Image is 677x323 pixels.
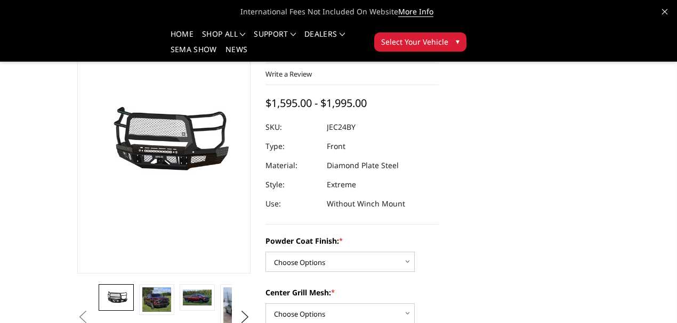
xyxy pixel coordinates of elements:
dt: Type: [265,137,319,156]
dd: Front [327,137,345,156]
a: Write a Review [265,69,312,79]
a: More Info [398,6,433,17]
span: ▾ [456,36,460,47]
img: 2024-2025 Chevrolet 2500-3500 - FT Series - Extreme Front Bumper [142,287,171,312]
label: Center Grill Mesh: [265,287,439,298]
dd: Without Winch Mount [327,194,405,213]
dt: Use: [265,194,319,213]
label: Powder Coat Finish: [265,235,439,246]
dt: SKU: [265,118,319,137]
span: Select Your Vehicle [381,36,448,47]
a: SEMA Show [171,46,217,61]
a: shop all [202,30,245,46]
iframe: Chat Widget [624,272,677,323]
dd: JEC24BY [327,118,356,137]
a: Home [171,30,194,46]
a: 2024-2025 Chevrolet 2500-3500 - FT Series - Extreme Front Bumper [77,7,251,274]
span: International Fees Not Included On Website [77,1,600,22]
dd: Extreme [327,175,356,194]
dd: Diamond Plate Steel [327,156,399,175]
img: 2024-2025 Chevrolet 2500-3500 - FT Series - Extreme Front Bumper [102,291,131,304]
a: Dealers [304,30,345,46]
img: 2024-2025 Chevrolet 2500-3500 - FT Series - Extreme Front Bumper [183,289,212,305]
span: $1,595.00 - $1,995.00 [265,96,367,110]
a: Support [254,30,296,46]
dt: Style: [265,175,319,194]
a: News [225,46,247,61]
dt: Material: [265,156,319,175]
button: Select Your Vehicle [374,32,466,52]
